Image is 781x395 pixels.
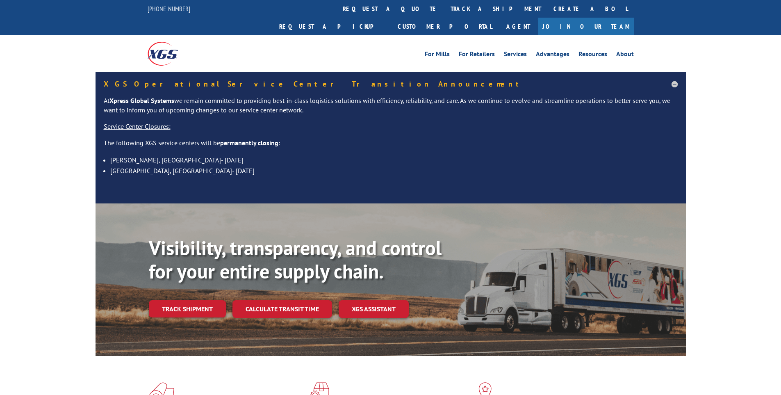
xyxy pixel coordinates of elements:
a: Join Our Team [538,18,634,35]
a: Resources [578,51,607,60]
a: For Mills [425,51,450,60]
a: Request a pickup [273,18,392,35]
a: Customer Portal [392,18,498,35]
li: [GEOGRAPHIC_DATA], [GEOGRAPHIC_DATA]- [DATE] [110,165,678,176]
a: Calculate transit time [232,300,332,318]
a: For Retailers [459,51,495,60]
b: Visibility, transparency, and control for your entire supply chain. [149,235,442,284]
h5: XGS Operational Service Center Transition Announcement [104,80,678,88]
a: Services [504,51,527,60]
a: XGS ASSISTANT [339,300,409,318]
li: [PERSON_NAME], [GEOGRAPHIC_DATA]- [DATE] [110,155,678,165]
a: About [616,51,634,60]
a: [PHONE_NUMBER] [148,5,190,13]
strong: Xpress Global Systems [109,96,174,105]
a: Track shipment [149,300,226,317]
p: The following XGS service centers will be : [104,138,678,155]
a: Advantages [536,51,569,60]
p: At we remain committed to providing best-in-class logistics solutions with efficiency, reliabilit... [104,96,678,122]
u: Service Center Closures: [104,122,171,130]
a: Agent [498,18,538,35]
strong: permanently closing [220,139,278,147]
